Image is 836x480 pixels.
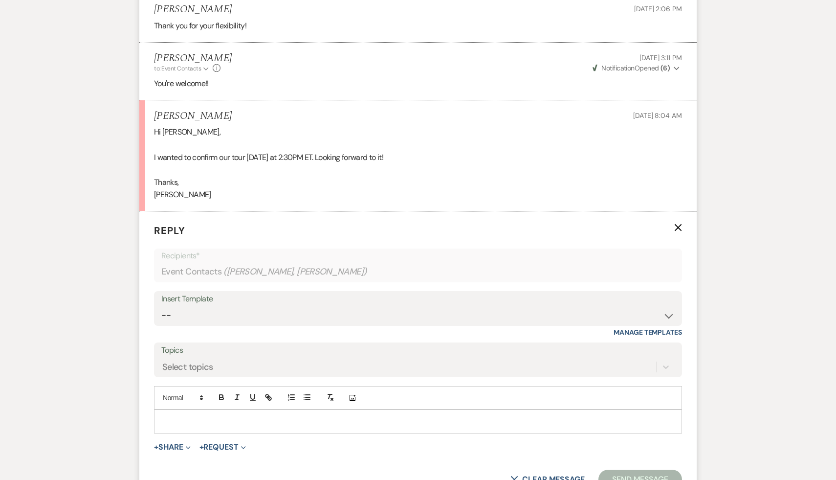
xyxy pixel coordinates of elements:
span: + [199,443,204,451]
h5: [PERSON_NAME] [154,52,232,65]
button: Share [154,443,191,451]
h5: [PERSON_NAME] [154,110,232,122]
span: Opened [593,64,670,72]
span: to: Event Contacts [154,65,201,72]
span: Notification [601,64,634,72]
button: NotificationOpened (6) [591,63,682,73]
h5: [PERSON_NAME] [154,3,232,16]
span: Reply [154,224,185,237]
div: Select topics [162,361,213,374]
span: [DATE] 2:06 PM [634,4,682,13]
span: + [154,443,158,451]
span: [DATE] 8:04 AM [633,111,682,120]
strong: ( 6 ) [660,64,670,72]
a: Manage Templates [614,328,682,337]
div: Insert Template [161,292,675,306]
p: Recipients* [161,250,675,262]
div: Event Contacts [161,262,675,281]
div: Thank you for your flexibility! [154,20,682,32]
span: [DATE] 3:11 PM [639,53,682,62]
p: You're welcome!! [154,77,682,90]
label: Topics [161,343,675,358]
button: Request [199,443,246,451]
span: ( [PERSON_NAME], [PERSON_NAME] ) [223,265,367,278]
div: Hi [PERSON_NAME], I wanted to confirm our tour [DATE] at 2:30PM ET. Looking forward to it! Thanks... [154,126,682,201]
button: to: Event Contacts [154,64,210,73]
